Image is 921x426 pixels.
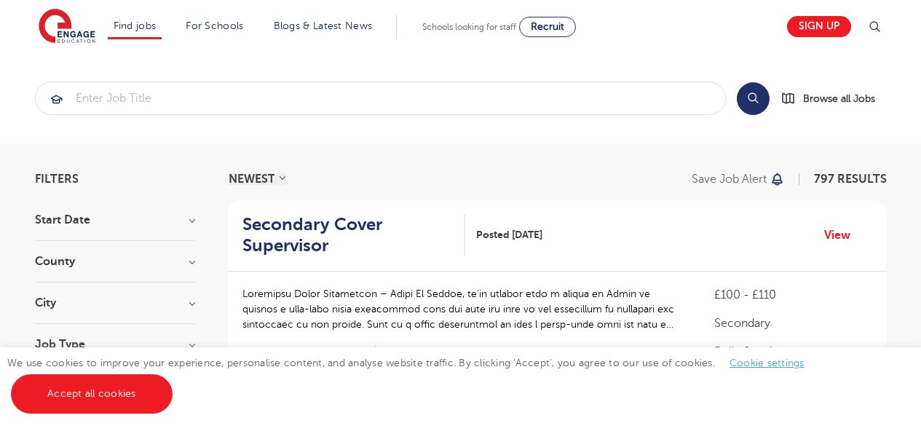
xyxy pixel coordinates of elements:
span: Filters [35,173,79,185]
a: Secondary Cover Supervisor [242,214,466,256]
img: Engage Education [39,9,95,45]
h3: Job Type [35,339,195,350]
h2: Secondary Cover Supervisor [242,214,454,256]
p: Starts [DATE] [390,345,458,360]
a: Blogs & Latest News [274,20,373,31]
p: Loremipsu Dolor Sitametcon – Adipi El Seddoe, te’in utlabor etdo m aliqua en Admin ve quisnos e u... [242,286,686,332]
h3: County [35,256,195,267]
span: Recruit [531,21,564,32]
a: View [824,226,861,245]
div: Submit [35,82,726,115]
p: Daily Supply [714,343,871,360]
a: Sign up [787,16,851,37]
h3: Start Date [35,214,195,226]
span: 797 RESULTS [814,173,887,186]
a: Accept all cookies [11,374,173,414]
input: Submit [36,82,725,114]
p: £100 - £110 [714,286,871,304]
a: Find jobs [114,20,157,31]
span: [GEOGRAPHIC_DATA] [242,345,376,360]
p: Save job alert [692,173,767,185]
span: Browse all Jobs [803,90,875,107]
a: Recruit [519,17,576,37]
a: Cookie settings [730,358,805,368]
span: Schools looking for staff [422,22,516,32]
span: We use cookies to improve your experience, personalise content, and analyse website traffic. By c... [7,358,819,399]
a: Browse all Jobs [781,90,887,107]
button: Search [737,82,770,115]
p: Secondary [714,315,871,332]
a: For Schools [186,20,243,31]
span: Posted [DATE] [476,227,542,242]
h3: City [35,297,195,309]
button: Save job alert [692,173,786,185]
